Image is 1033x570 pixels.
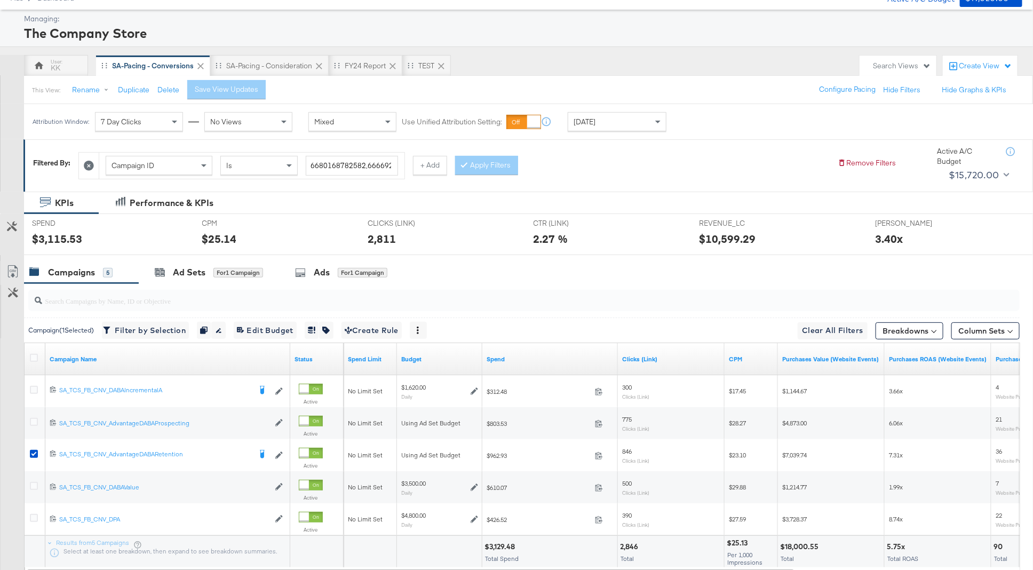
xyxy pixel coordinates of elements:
div: Create View [959,61,1012,72]
a: The maximum amount you're willing to spend on your ads, on average each day or over the lifetime ... [401,355,478,363]
span: $7,039.74 [782,451,807,459]
button: Duplicate [118,85,149,95]
span: Total ROAS [887,555,918,563]
sub: Daily [401,489,412,496]
span: 7 Day Clicks [101,117,141,126]
button: Clear All Filters [798,322,868,339]
a: SA_TCS_FB_CNV_DABAIncrementalA [59,386,251,397]
sub: Clicks (Link) [622,393,649,400]
span: Per 1,000 Impressions [727,551,762,566]
button: Rename [65,81,120,100]
span: 21 [996,415,1002,423]
button: + Add [413,156,447,175]
div: Drag to reorder tab [408,62,414,68]
div: Attribution Window: [32,118,90,125]
span: $426.52 [487,516,591,524]
span: 300 [622,383,632,391]
div: KK [51,63,61,73]
button: Hide Graphs & KPIs [942,85,1006,95]
div: 2.27 % [534,231,568,247]
input: Enter a search term [306,156,398,176]
button: Remove Filters [838,158,896,168]
span: $23.10 [729,451,746,459]
span: $4,873.00 [782,419,807,427]
span: No Limit Set [348,483,383,491]
div: $15,720.00 [949,167,999,183]
span: No Limit Set [348,451,383,459]
div: $4,800.00 [401,511,426,520]
span: $1,144.67 [782,387,807,395]
span: 846 [622,447,632,455]
a: SA_TCS_FB_CNV_DPA [59,515,269,524]
div: Search Views [873,61,931,71]
span: CPM [202,218,282,228]
sub: Clicks (Link) [622,489,649,496]
button: $15,720.00 [944,167,1012,184]
span: No Views [210,117,242,126]
button: Edit Budget [234,322,297,339]
span: 500 [622,479,632,487]
span: [DATE] [574,117,595,126]
span: SPEND [32,218,112,228]
a: SA_TCS_FB_CNV_DABAValue [59,483,269,492]
a: If set, this is the maximum spend for your campaign. [348,355,393,363]
button: Column Sets [951,322,1020,339]
a: SA_TCS_FB_CNV_AdvantageDABAProspecting [59,419,269,428]
sub: Clicks (Link) [622,521,649,528]
span: Edit Budget [237,324,293,337]
button: Create Rule [341,322,402,339]
span: 3.66x [889,387,903,395]
span: Total [621,555,634,563]
div: Drag to reorder tab [334,62,340,68]
span: No Limit Set [348,419,383,427]
span: $27.59 [729,515,746,523]
div: Filtered By: [33,158,70,168]
span: $962.93 [487,452,591,460]
div: KPIs [55,197,74,209]
a: The total value of the purchase actions tracked by your Custom Audience pixel on your website aft... [782,355,880,363]
span: No Limit Set [348,515,383,523]
a: The total value of the purchase actions divided by spend tracked by your Custom Audience pixel on... [889,355,987,363]
div: $3,500.00 [401,479,426,488]
div: 90 [994,542,1006,552]
span: 1.99x [889,483,903,491]
span: $312.48 [487,387,591,395]
div: Ads [314,266,330,279]
span: Campaign ID [112,161,154,170]
div: 2,846 [620,542,641,552]
div: $25.13 [727,538,751,548]
input: Search Campaigns by Name, ID or Objective [42,286,928,307]
button: Breakdowns [876,322,943,339]
label: Active [299,494,323,501]
div: SA_TCS_FB_CNV_DABAValue [59,483,269,492]
a: Shows the current state of your Ad Campaign. [295,355,339,363]
a: The total amount spent to date. [487,355,614,363]
div: SA_TCS_FB_CNV_DABAIncrementalA [59,386,251,394]
span: Clear All Filters [802,324,863,337]
div: Ad Sets [173,266,205,279]
div: TEST [418,61,434,71]
span: Create Rule [345,324,399,337]
span: $803.53 [487,419,591,427]
span: 4 [996,383,999,391]
div: $25.14 [202,231,237,247]
a: Your campaign name. [50,355,286,363]
span: 36 [996,447,1002,455]
span: CLICKS (LINK) [368,218,448,228]
span: 7 [996,479,999,487]
div: SA-Pacing - Consideration [226,61,312,71]
div: Campaign ( 1 Selected) [28,326,94,335]
span: CTR (LINK) [534,218,614,228]
div: Managing: [24,14,1020,24]
span: Total [994,555,1007,563]
span: 390 [622,511,632,519]
div: Using Ad Set Budget [401,419,478,427]
button: Delete [157,85,179,95]
div: This View: [32,86,60,94]
span: 22 [996,511,1002,519]
label: Active [299,526,323,533]
div: SA_TCS_FB_CNV_DPA [59,515,269,524]
div: SA_TCS_FB_CNV_AdvantageDABAProspecting [59,419,269,427]
sub: Daily [401,393,412,400]
sub: Clicks (Link) [622,425,649,432]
